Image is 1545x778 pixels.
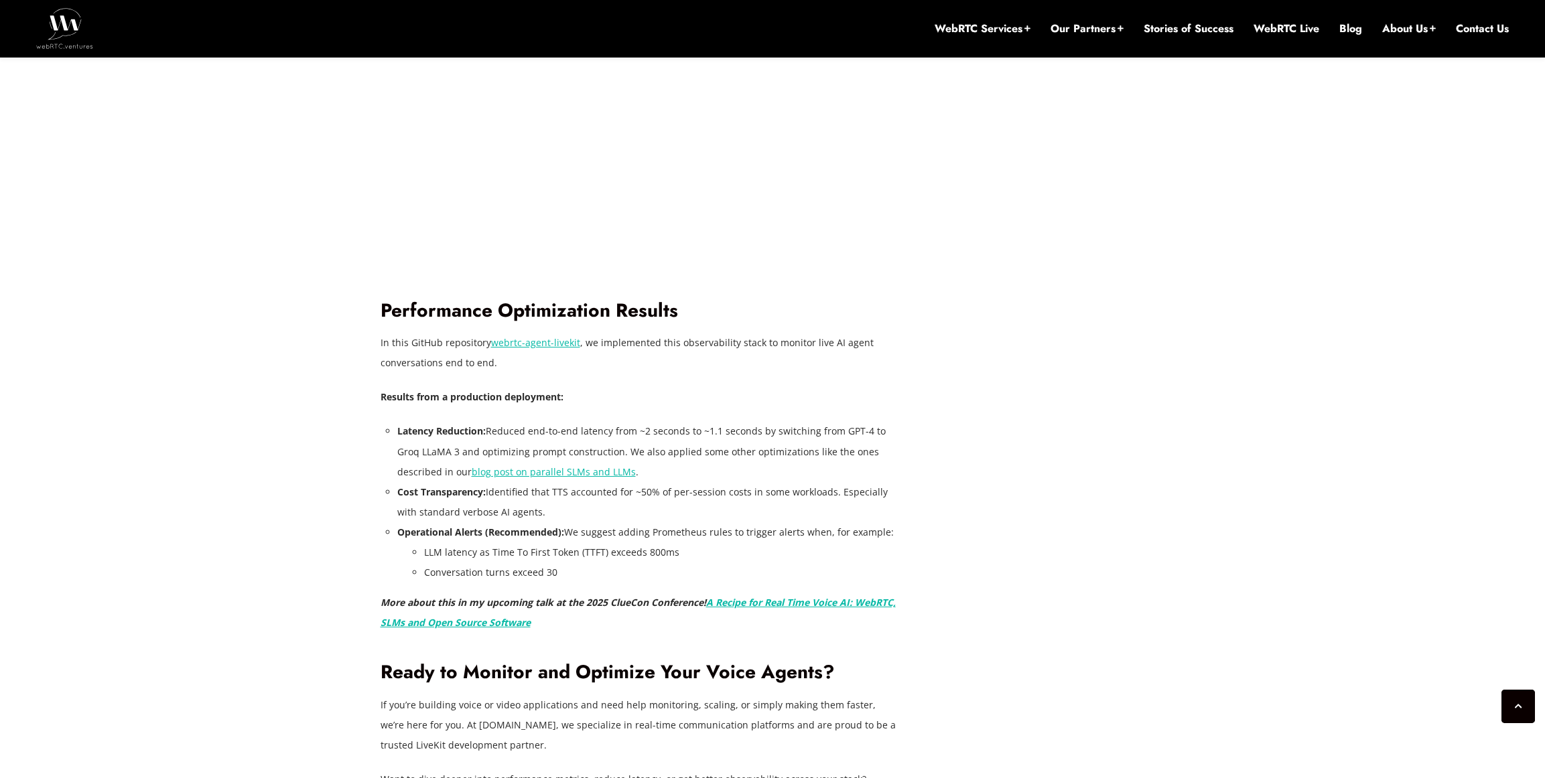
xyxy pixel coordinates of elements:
[381,299,896,323] h2: Performance Optimization Results
[381,333,896,373] p: In this GitHub repository , we implemented this observability stack to monitor live AI agent conv...
[36,8,93,48] img: WebRTC.ventures
[472,465,636,478] a: blog post on parallel SLMs and LLMs
[397,482,896,522] li: Identified that TTS accounted for ~50% of per-session costs in some workloads. Especially with st...
[424,562,896,582] li: Conversation turns exceed 30
[1382,21,1436,36] a: About Us
[1144,21,1233,36] a: Stories of Success
[381,596,896,629] em: More about this in my upcoming talk at the 2025 ClueCon Conference!
[1456,21,1509,36] a: Contact Us
[381,390,563,403] strong: Results from a production deployment:
[397,421,896,481] li: Reduced end-to-end latency from ~2 seconds to ~1.1 seconds by switching from GPT-4 to Groq LLaMA ...
[397,526,564,538] strong: Operational Alerts (Recommended):
[424,542,896,562] li: LLM latency as Time To First Token (TTFT) exceeds 800ms
[491,336,580,349] a: webrtc-agent-livekit
[1339,21,1362,36] a: Blog
[397,485,486,498] strong: Cost Transparency:
[381,695,896,755] p: If you’re building voice or video applications and need help monitoring, scaling, or simply makin...
[381,661,896,684] h2: Ready to Monitor and Optimize Your Voice Agents?
[1254,21,1319,36] a: WebRTC Live
[1051,21,1124,36] a: Our Partners
[397,424,486,437] strong: Latency Reduction:
[397,522,896,582] li: We suggest adding Prometheus rules to trigger alerts when, for example:
[935,21,1030,36] a: WebRTC Services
